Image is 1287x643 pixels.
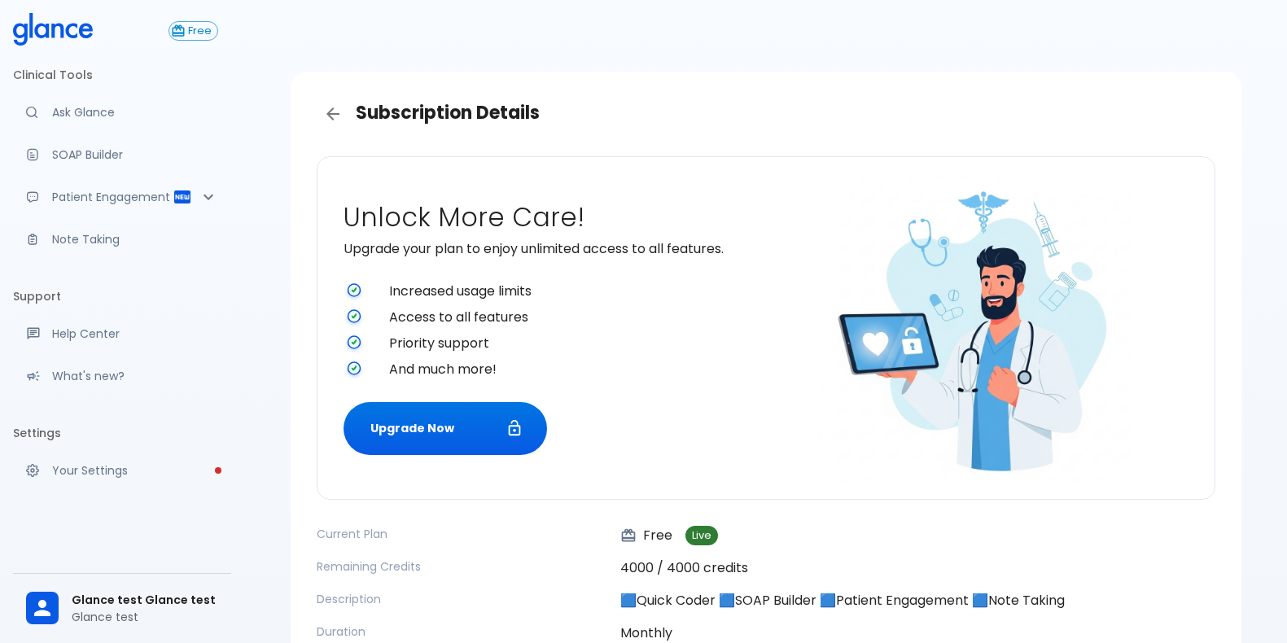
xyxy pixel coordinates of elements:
[52,326,218,342] p: Help Center
[317,98,1215,130] h3: Subscription Details
[620,526,672,545] p: Free
[317,558,607,575] p: Remaining Credits
[13,580,231,636] div: Glance test Glance testGlance test
[13,179,231,215] div: Patient Reports & Referrals
[182,25,217,37] span: Free
[344,202,760,233] h2: Unlock More Care!
[13,137,231,173] a: Docugen: Compose a clinical documentation in seconds
[13,94,231,130] a: Moramiz: Find ICD10AM codes instantly
[685,530,718,542] span: Live
[620,623,1215,643] p: Monthly
[169,21,218,41] button: Free
[52,104,218,120] p: Ask Glance
[169,21,231,41] a: Click to view or change your subscription
[344,402,547,455] button: Upgrade Now
[13,453,231,488] a: Please complete account setup
[52,231,218,247] p: Note Taking
[13,277,231,316] li: Support
[389,360,760,379] span: And much more!
[72,609,218,625] p: Glance test
[13,55,231,94] li: Clinical Tools
[817,164,1143,489] img: doctor-unlocking-care
[52,189,173,205] p: Patient Engagement
[389,334,760,353] span: Priority support
[389,308,760,327] span: Access to all features
[317,623,607,640] p: Duration
[13,221,231,257] a: Advanced note-taking
[317,591,607,607] p: Description
[72,592,218,609] span: Glance test Glance test
[13,358,231,394] div: Recent updates and feature releases
[52,462,218,479] p: Your Settings
[344,239,760,259] p: Upgrade your plan to enjoy unlimited access to all features.
[52,368,218,384] p: What's new?
[52,147,218,163] p: SOAP Builder
[389,282,760,301] span: Increased usage limits
[620,591,1215,610] p: 🟦Quick Coder 🟦SOAP Builder 🟦Patient Engagement 🟦Note Taking
[317,98,349,130] a: Back
[13,413,231,453] li: Settings
[317,526,607,542] p: Current Plan
[620,558,1215,578] p: 4000 / 4000 credits
[13,316,231,352] a: Get help from our support team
